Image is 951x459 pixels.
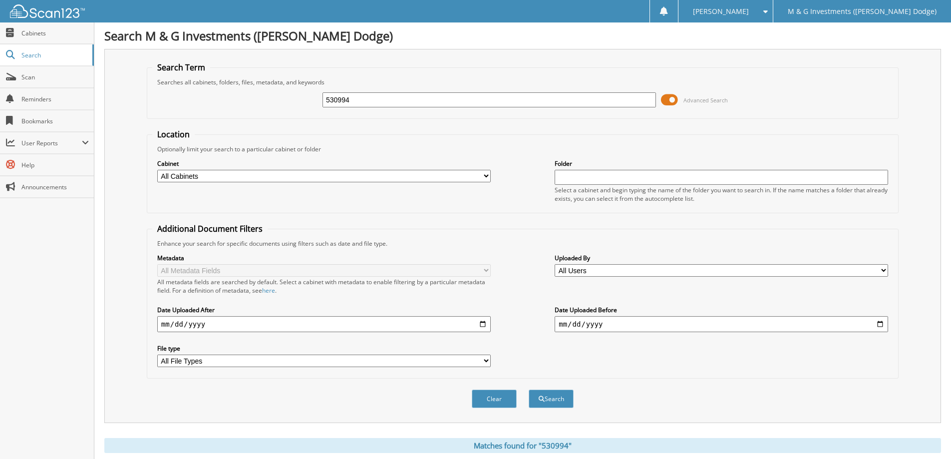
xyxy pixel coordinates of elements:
img: scan123-logo-white.svg [10,4,85,18]
label: File type [157,344,491,353]
legend: Search Term [152,62,210,73]
span: Cabinets [21,29,89,37]
div: Enhance your search for specific documents using filters such as date and file type. [152,239,893,248]
label: Uploaded By [555,254,888,262]
span: [PERSON_NAME] [693,8,749,14]
div: Matches found for "530994" [104,438,941,453]
span: Announcements [21,183,89,191]
label: Metadata [157,254,491,262]
span: User Reports [21,139,82,147]
span: M & G Investments ([PERSON_NAME] Dodge) [788,8,937,14]
span: Search [21,51,87,59]
span: Reminders [21,95,89,103]
div: Select a cabinet and begin typing the name of the folder you want to search in. If the name match... [555,186,888,203]
span: Scan [21,73,89,81]
span: Advanced Search [683,96,728,104]
span: Help [21,161,89,169]
h1: Search M & G Investments ([PERSON_NAME] Dodge) [104,27,941,44]
input: end [555,316,888,332]
iframe: Chat Widget [901,411,951,459]
div: Optionally limit your search to a particular cabinet or folder [152,145,893,153]
label: Cabinet [157,159,491,168]
button: Search [529,390,574,408]
div: All metadata fields are searched by default. Select a cabinet with metadata to enable filtering b... [157,278,491,295]
input: start [157,316,491,332]
span: Bookmarks [21,117,89,125]
legend: Additional Document Filters [152,223,268,234]
label: Folder [555,159,888,168]
a: here [262,286,275,295]
label: Date Uploaded After [157,306,491,314]
legend: Location [152,129,195,140]
div: Searches all cabinets, folders, files, metadata, and keywords [152,78,893,86]
label: Date Uploaded Before [555,306,888,314]
button: Clear [472,390,517,408]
